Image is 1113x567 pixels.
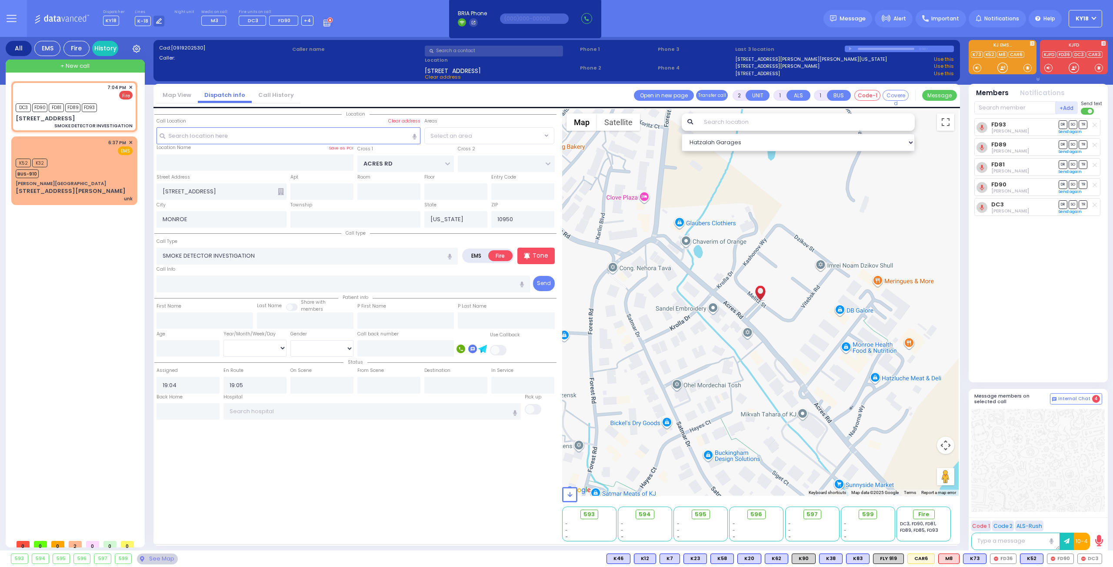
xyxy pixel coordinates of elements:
[1069,200,1077,209] span: SO
[257,302,282,309] label: Last Name
[846,554,870,564] div: K83
[735,63,820,70] a: [STREET_ADDRESS][PERSON_NAME]
[698,113,915,131] input: Search location
[565,527,568,534] span: -
[969,43,1036,49] label: KJ EMS...
[695,510,706,519] span: 595
[119,91,133,99] span: Fire
[34,541,47,547] span: 0
[424,367,450,374] label: Destination
[844,521,846,527] span: -
[157,331,165,338] label: Age
[157,202,166,209] label: City
[490,332,520,338] label: Use Callback
[388,118,420,125] label: Clear address
[606,554,630,564] div: K46
[994,557,998,561] img: red-radio-icon.svg
[252,91,300,99] a: Call History
[338,294,373,301] span: Patient info
[54,123,133,129] div: SMOKE DETECTOR INVESTIGATION
[963,554,986,564] div: K73
[971,51,983,58] a: K73
[634,554,656,564] div: K12
[737,554,761,564] div: BLS
[900,521,948,534] div: DC3, FD90, FD81, FD89, FD85, FD93
[16,159,31,167] span: K52
[737,554,761,564] div: K20
[792,554,816,564] div: K90
[991,121,1006,128] a: FD93
[1079,180,1087,189] span: TR
[634,90,694,101] a: Open in new page
[16,187,126,196] div: [STREET_ADDRESS][PERSON_NAME]
[304,17,311,24] span: +4
[710,554,734,564] div: BLS
[597,113,640,131] button: Show satellite imagery
[174,10,194,15] label: Night unit
[239,10,313,15] label: Fire units on call
[683,554,707,564] div: BLS
[357,367,384,374] label: From Scene
[1059,140,1067,149] span: DR
[854,90,880,101] button: Code-1
[934,56,954,63] a: Use this
[1056,101,1078,114] button: +Add
[53,554,70,564] div: 595
[74,554,90,564] div: 596
[292,46,422,53] label: Caller name
[788,534,791,540] span: -
[1020,88,1065,98] button: Notifications
[938,554,960,564] div: M8
[34,13,92,24] img: Logo
[862,510,874,519] span: 599
[16,180,106,187] div: [PERSON_NAME][GEOGRAPHIC_DATA]
[934,70,954,77] a: Use this
[918,510,929,519] span: Fire
[634,554,656,564] div: BLS
[1086,51,1103,58] a: CAR3
[458,146,475,153] label: Cross 2
[357,331,399,338] label: Call back number
[991,141,1006,148] a: FD89
[1020,554,1043,564] div: BLS
[171,44,205,51] span: [0919202530]
[17,541,30,547] span: 0
[1059,180,1067,189] span: DR
[159,44,289,52] label: Cad:
[290,174,298,181] label: Apt
[157,174,190,181] label: Street Address
[488,250,513,261] label: Fire
[639,510,651,519] span: 594
[60,62,90,70] span: + New call
[1015,521,1043,531] button: ALS-Rush
[580,64,655,72] span: Phone 2
[69,541,82,547] span: 2
[765,554,788,564] div: K62
[424,118,437,125] label: Areas
[424,174,435,181] label: Floor
[621,527,623,534] span: -
[1092,395,1100,403] span: 4
[893,15,906,23] span: Alert
[124,196,133,202] div: unk
[107,84,126,91] span: 7:04 PM
[129,84,133,91] span: ✕
[750,510,762,519] span: 596
[991,188,1029,194] span: John Hesse
[118,146,133,155] span: EMS
[278,188,284,195] span: Other building occupants
[500,13,569,24] input: (000)000-00000
[1059,209,1082,214] a: Send again
[430,132,472,140] span: Select an area
[115,554,132,564] div: 599
[658,46,733,53] span: Phone 3
[1042,51,1056,58] a: KJFD
[464,250,489,261] label: EMS
[157,303,181,310] label: First Name
[94,554,111,564] div: 597
[984,51,996,58] a: K52
[1069,140,1077,149] span: SO
[533,276,555,291] button: Send
[565,521,568,527] span: -
[201,10,229,15] label: Medic on call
